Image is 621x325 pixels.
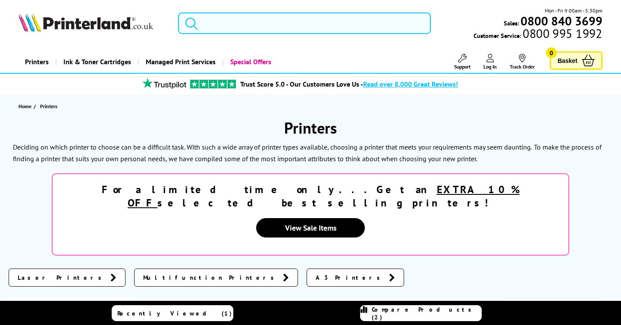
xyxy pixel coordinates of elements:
h1: Printers [9,118,612,138]
a: Printers [19,51,55,73]
b: 0800 840 3699 [521,13,602,29]
span: Sales: [504,19,519,27]
span: Support [454,63,470,70]
u: EXTRA 10% OFF [128,183,520,209]
span: Laser Printers [18,273,106,282]
a: Printerland Logo [19,13,167,34]
a: Recently Viewed (1) [112,305,233,321]
strong: For a limited time only...Get an selected best selling printers! [102,183,520,209]
p: To make the process of finding a printer that suits your own personal needs, we have compiled som... [13,143,602,163]
img: Printerland Logo [19,13,153,32]
span: 0 [546,47,557,58]
img: trustpilot rating [138,78,190,89]
a: Ink & Toner Cartridges [55,51,138,73]
span: Compare Products (2) [372,306,481,321]
span: Customer Service: [474,29,602,40]
a: A3 Printers [307,269,404,287]
a: Compare Products (2) [360,305,482,321]
a: Trust Score 5.0 - Our Customers Love Us -Read over 8,000 Great Reviews! [240,80,458,88]
a: Multifunction Printers [134,269,298,287]
a: Home [19,102,34,111]
a: Support [454,54,470,70]
a: Basket 0 [550,51,602,70]
span: Multifunction Printers [143,273,279,282]
a: Log In [483,54,497,70]
a: View Sale Items [256,218,365,237]
img: trustpilot rating [190,80,236,88]
a: Laser Printers [9,269,125,287]
span: Log In [483,63,497,70]
span: Ink & Toner Cartridges [63,51,131,73]
span: Mon - Fri 9:00am - 5:30pm [545,6,602,15]
a: Track Order [510,54,535,70]
span: Basket [558,55,577,66]
span: A3 Printers [316,273,385,282]
p: Deciding on which printer to choose can be a difficult task. With such a wide array of printer ty... [13,143,532,151]
a: Special Offers [222,51,278,73]
span: Printers [40,103,57,109]
span: 0800 995 1992 [521,29,602,37]
span: Recently Viewed (1) [117,309,232,317]
a: 0800 840 3699 [519,17,602,25]
span: Read over 8,000 Great Reviews! [363,80,458,88]
a: Managed Print Services [138,51,222,73]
